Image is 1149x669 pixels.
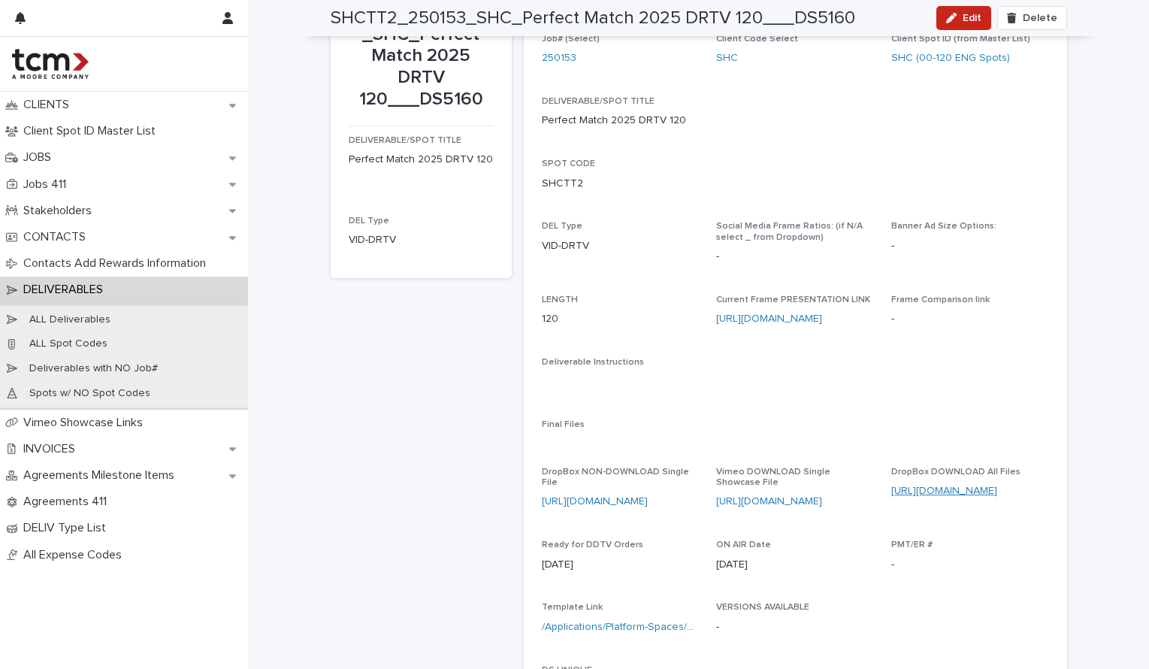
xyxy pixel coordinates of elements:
[17,548,134,562] p: All Expense Codes
[17,124,168,138] p: Client Spot ID Master List
[891,222,996,231] span: Banner Ad Size Options:
[542,97,655,106] span: DELIVERABLE/SPOT TITLE
[716,540,771,549] span: ON AIR Date
[891,295,990,304] span: Frame Comparison link
[716,496,822,507] a: [URL][DOMAIN_NAME]
[17,495,119,509] p: Agreements 411
[936,6,991,30] button: Edit
[12,49,89,79] img: 4hMmSqQkux38exxPVZHQ
[542,159,595,168] span: SPOT CODE
[891,486,997,496] a: [URL][DOMAIN_NAME]
[542,358,644,367] span: Deliverable Instructions
[542,238,699,254] p: VID-DRTV
[542,50,576,66] a: 250153
[716,619,873,635] p: -
[891,50,1010,66] a: SHC (00-120 ENG Spots)
[716,222,863,241] span: Social Media Frame Ratios: (if N/A select _ from Dropdown)
[891,35,1030,44] span: Client Spot ID (from Master List)
[349,232,494,248] p: VID-DRTV
[349,136,461,145] span: DELIVERABLE/SPOT TITLE
[891,557,1048,573] p: -
[17,204,104,218] p: Stakeholders
[542,420,585,429] span: Final Files
[542,496,648,507] a: [URL][DOMAIN_NAME]
[542,557,699,573] p: [DATE]
[1023,13,1057,23] span: Delete
[542,468,689,487] span: DropBox NON-DOWNLOAD Single File
[716,313,822,324] a: [URL][DOMAIN_NAME]
[542,603,603,612] span: Template Link
[542,295,578,304] span: LENGTH
[17,442,87,456] p: INVOICES
[963,13,981,23] span: Edit
[716,249,873,265] p: -
[17,98,81,112] p: CLIENTS
[891,311,1048,327] p: -
[17,256,218,271] p: Contacts Add Rewards Information
[349,216,389,226] span: DEL Type
[17,387,162,400] p: Spots w/ NO Spot Codes
[997,6,1066,30] button: Delete
[716,603,809,612] span: VERSIONS AVAILABLE
[542,222,582,231] span: DEL Type
[17,416,155,430] p: Vimeo Showcase Links
[891,468,1020,477] span: DropBox DOWNLOAD All Files
[17,468,186,483] p: Agreements Milestone Items
[17,230,98,244] p: CONTACTS
[17,177,78,192] p: Jobs 411
[716,50,738,66] a: SHC
[17,521,118,535] p: DELIV Type List
[17,338,119,350] p: ALL Spot Codes
[542,311,699,327] p: 120
[542,113,686,129] p: Perfect Match 2025 DRTV 120
[331,8,855,29] h2: SHCTT2_250153_SHC_Perfect Match 2025 DRTV 120___DS5160
[891,238,1048,254] p: -
[716,295,870,304] span: Current Frame PRESENTATION LINK
[716,468,830,487] span: Vimeo DOWNLOAD Single Showcase File
[716,557,873,573] p: [DATE]
[349,2,494,110] p: SHCTT2_250153_SHC_Perfect Match 2025 DRTV 120___DS5160
[17,362,170,375] p: Deliverables with NO Job#
[17,150,63,165] p: JOBS
[542,176,583,192] p: SHCTT2
[542,35,600,44] span: Job# (Select)
[17,313,122,326] p: ALL Deliverables
[891,540,933,549] span: PMT/ER #
[542,540,643,549] span: Ready for DDTV Orders
[349,152,494,168] p: Perfect Match 2025 DRTV 120
[716,35,798,44] span: Client Code Select
[17,283,115,297] p: DELIVERABLES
